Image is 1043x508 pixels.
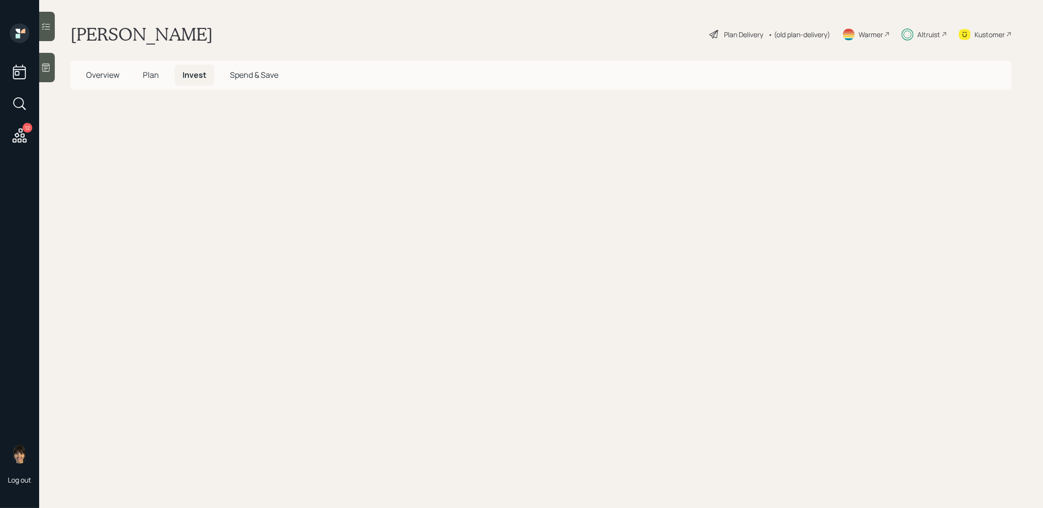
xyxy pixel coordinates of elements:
div: • (old plan-delivery) [768,29,830,40]
h1: [PERSON_NAME] [70,23,213,45]
span: Invest [182,69,206,80]
div: Altruist [917,29,940,40]
img: treva-nostdahl-headshot.png [10,444,29,463]
span: Plan [143,69,159,80]
span: Spend & Save [230,69,278,80]
div: 12 [23,123,32,133]
div: Kustomer [975,29,1005,40]
div: Plan Delivery [724,29,763,40]
div: Log out [8,475,31,485]
span: Overview [86,69,119,80]
div: Warmer [859,29,883,40]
